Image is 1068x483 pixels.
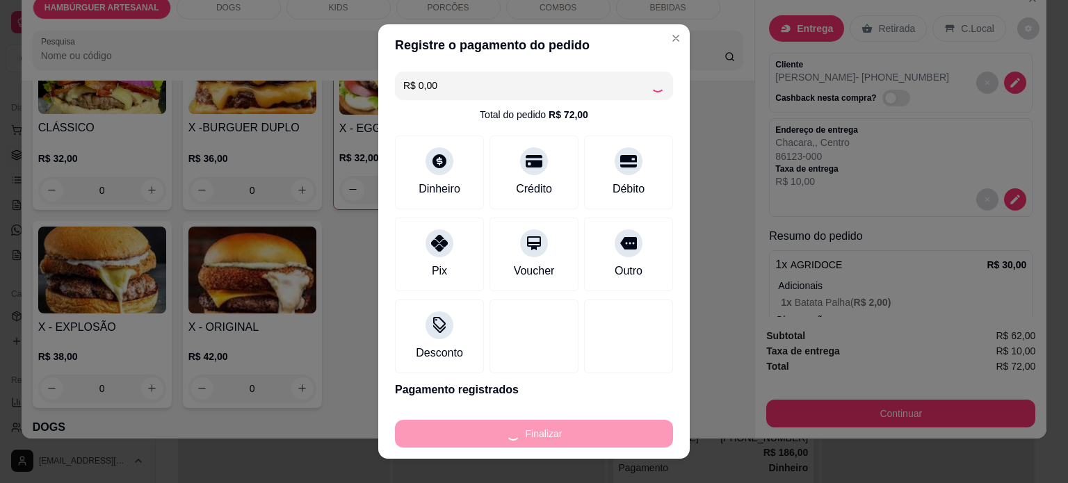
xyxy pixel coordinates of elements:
[651,79,665,92] div: Loading
[403,72,651,99] input: Ex.: hambúrguer de cordeiro
[549,108,588,122] div: R$ 72,00
[516,181,552,197] div: Crédito
[395,382,673,398] p: Pagamento registrados
[613,181,645,197] div: Débito
[480,108,588,122] div: Total do pedido
[665,27,687,49] button: Close
[615,263,642,279] div: Outro
[378,24,690,66] header: Registre o pagamento do pedido
[416,345,463,361] div: Desconto
[419,181,460,197] div: Dinheiro
[514,263,555,279] div: Voucher
[432,263,447,279] div: Pix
